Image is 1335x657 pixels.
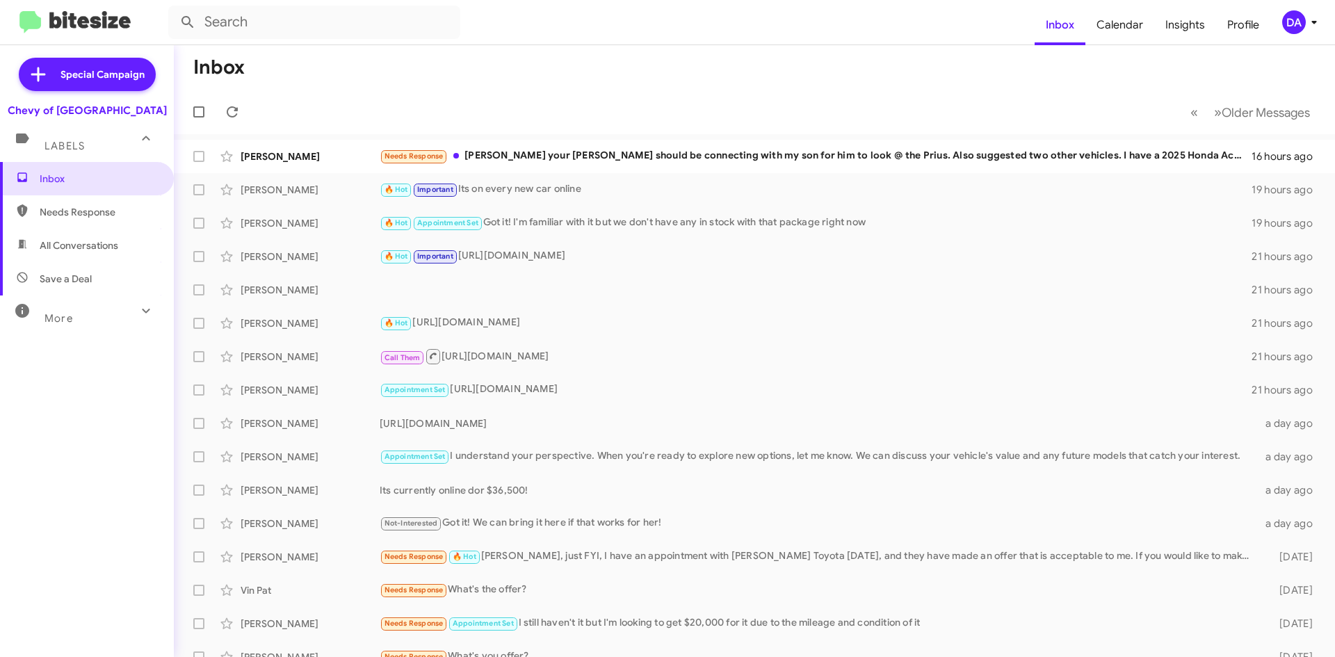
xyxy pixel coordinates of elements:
div: [DATE] [1257,583,1324,597]
div: Vin Pat [241,583,380,597]
div: [PERSON_NAME] [241,550,380,564]
div: [PERSON_NAME] [241,283,380,297]
div: DA [1282,10,1306,34]
div: 19 hours ago [1252,216,1324,230]
span: Needs Response [385,619,444,628]
span: More [44,312,73,325]
div: [PERSON_NAME] [241,450,380,464]
div: [PERSON_NAME] [241,250,380,263]
span: 🔥 Hot [453,552,476,561]
div: [URL][DOMAIN_NAME] [380,382,1252,398]
div: [PERSON_NAME] [241,350,380,364]
div: Chevy of [GEOGRAPHIC_DATA] [8,104,167,117]
div: I still haven't it but I'm looking to get $20,000 for it due to the mileage and condition of it [380,615,1257,631]
button: Next [1206,98,1318,127]
span: All Conversations [40,238,118,252]
div: a day ago [1257,483,1324,497]
div: Got it! I'm familiar with it but we don't have any in stock with that package right now [380,215,1252,231]
span: Call Them [385,353,421,362]
span: Labels [44,140,85,152]
a: Inbox [1035,5,1085,45]
div: [URL][DOMAIN_NAME] [380,416,1257,430]
span: Important [417,185,453,194]
span: Inbox [40,172,158,186]
button: DA [1270,10,1320,34]
span: Appointment Set [385,452,446,461]
div: [URL][DOMAIN_NAME] [380,315,1252,331]
span: Appointment Set [453,619,514,628]
div: [DATE] [1257,617,1324,631]
div: [PERSON_NAME] [241,416,380,430]
div: [PERSON_NAME] [241,617,380,631]
div: [PERSON_NAME], just FYI, I have an appointment with [PERSON_NAME] Toyota [DATE], and they have ma... [380,549,1257,565]
div: 21 hours ago [1252,283,1324,297]
div: Got it! We can bring it here if that works for her! [380,515,1257,531]
span: Appointment Set [417,218,478,227]
button: Previous [1182,98,1206,127]
h1: Inbox [193,56,245,79]
div: Its on every new car online [380,181,1252,197]
div: [PERSON_NAME] your [PERSON_NAME] should be connecting with my son for him to look @ the Prius. Al... [380,148,1252,164]
div: a day ago [1257,416,1324,430]
span: Older Messages [1222,105,1310,120]
input: Search [168,6,460,39]
span: Not-Interested [385,519,438,528]
div: [URL][DOMAIN_NAME] [380,248,1252,264]
span: Appointment Set [385,385,446,394]
span: 🔥 Hot [385,185,408,194]
span: Important [417,252,453,261]
span: 🔥 Hot [385,318,408,327]
div: [URL][DOMAIN_NAME] [380,348,1252,365]
a: Insights [1154,5,1216,45]
span: Needs Response [385,152,444,161]
span: 🔥 Hot [385,218,408,227]
nav: Page navigation example [1183,98,1318,127]
div: [PERSON_NAME] [241,149,380,163]
div: 16 hours ago [1252,149,1324,163]
span: Special Campaign [60,67,145,81]
div: 19 hours ago [1252,183,1324,197]
div: 21 hours ago [1252,250,1324,263]
div: [DATE] [1257,550,1324,564]
div: 21 hours ago [1252,316,1324,330]
div: [PERSON_NAME] [241,216,380,230]
div: [PERSON_NAME] [241,383,380,397]
span: « [1190,104,1198,121]
div: [PERSON_NAME] [241,517,380,530]
div: What's the offer? [380,582,1257,598]
a: Special Campaign [19,58,156,91]
div: [PERSON_NAME] [241,183,380,197]
div: a day ago [1257,450,1324,464]
div: Its currently online dor $36,500! [380,483,1257,497]
div: 21 hours ago [1252,350,1324,364]
div: a day ago [1257,517,1324,530]
span: Needs Response [40,205,158,219]
a: Profile [1216,5,1270,45]
span: 🔥 Hot [385,252,408,261]
div: I understand your perspective. When you're ready to explore new options, let me know. We can disc... [380,448,1257,464]
span: Needs Response [385,585,444,594]
span: » [1214,104,1222,121]
a: Calendar [1085,5,1154,45]
div: [PERSON_NAME] [241,483,380,497]
span: Needs Response [385,552,444,561]
div: 21 hours ago [1252,383,1324,397]
span: Save a Deal [40,272,92,286]
div: [PERSON_NAME] [241,316,380,330]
